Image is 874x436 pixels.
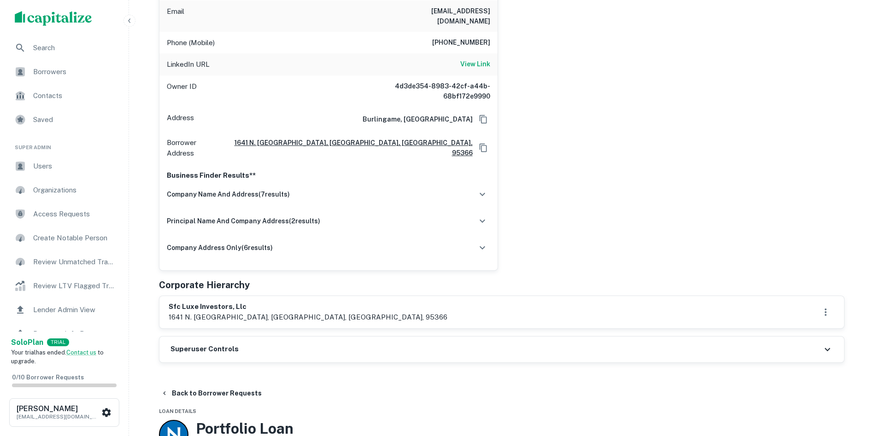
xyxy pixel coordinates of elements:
span: 0 / 10 Borrower Requests [12,374,84,381]
a: Search [7,37,121,59]
strong: Solo Plan [11,338,43,347]
a: Contact us [66,349,96,356]
a: Access Requests [7,203,121,225]
p: Owner ID [167,81,197,101]
span: Your trial has ended. to upgrade. [11,349,104,365]
span: Users [33,161,116,172]
button: Back to Borrower Requests [157,385,265,401]
h6: company name and address ( 7 results) [167,189,290,199]
p: Address [167,112,194,126]
span: Loan Details [159,408,196,414]
p: Borrower Address [167,137,221,159]
a: Lender Admin View [7,299,121,321]
span: Search [33,42,116,53]
span: Review Unmatched Transactions [33,256,116,267]
h6: [PERSON_NAME] [17,405,100,413]
span: Borrowers [33,66,116,77]
a: Create Notable Person [7,227,121,249]
h6: [EMAIL_ADDRESS][DOMAIN_NAME] [380,6,490,26]
span: Saved [33,114,116,125]
h6: company address only ( 6 results) [167,243,273,253]
a: 1641 n. [GEOGRAPHIC_DATA], [GEOGRAPHIC_DATA], [GEOGRAPHIC_DATA], 95366 [225,138,473,158]
a: Contacts [7,85,121,107]
span: Borrower Info Requests [33,328,116,339]
h6: 4d3de354-8983-42cf-a44b-68bf172e9990 [380,81,490,101]
button: [PERSON_NAME][EMAIL_ADDRESS][DOMAIN_NAME] [9,398,119,427]
p: LinkedIn URL [167,59,210,70]
p: Business Finder Results** [167,170,490,181]
a: Saved [7,109,121,131]
button: Copy Address [476,141,490,155]
p: Phone (Mobile) [167,37,215,48]
p: [EMAIL_ADDRESS][DOMAIN_NAME] [17,413,100,421]
a: Users [7,155,121,177]
h6: Superuser Controls [170,344,239,355]
a: SoloPlan [11,337,43,348]
span: Create Notable Person [33,233,116,244]
p: 1641 n. [GEOGRAPHIC_DATA], [GEOGRAPHIC_DATA], [GEOGRAPHIC_DATA], 95366 [169,312,447,323]
h6: View Link [460,59,490,69]
a: View Link [460,59,490,70]
span: Review LTV Flagged Transactions [33,280,116,291]
iframe: Chat Widget [828,362,874,407]
span: Contacts [33,90,116,101]
p: Email [167,6,184,26]
span: Organizations [33,185,116,196]
a: Borrowers [7,61,121,83]
div: TRIAL [47,338,69,346]
a: Review LTV Flagged Transactions [7,275,121,297]
h6: Burlingame, [GEOGRAPHIC_DATA] [355,114,473,124]
li: Super Admin [7,133,121,155]
h6: sfc luxe investors, llc [169,302,447,312]
a: Organizations [7,179,121,201]
span: Lender Admin View [33,304,116,315]
img: capitalize-logo.png [15,11,92,26]
h5: Corporate Hierarchy [159,278,250,292]
a: Borrower Info Requests [7,323,121,345]
h6: [PHONE_NUMBER] [432,37,490,48]
h6: principal name and company address ( 2 results) [167,216,320,226]
a: Review Unmatched Transactions [7,251,121,273]
span: Access Requests [33,209,116,220]
button: Copy Address [476,112,490,126]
